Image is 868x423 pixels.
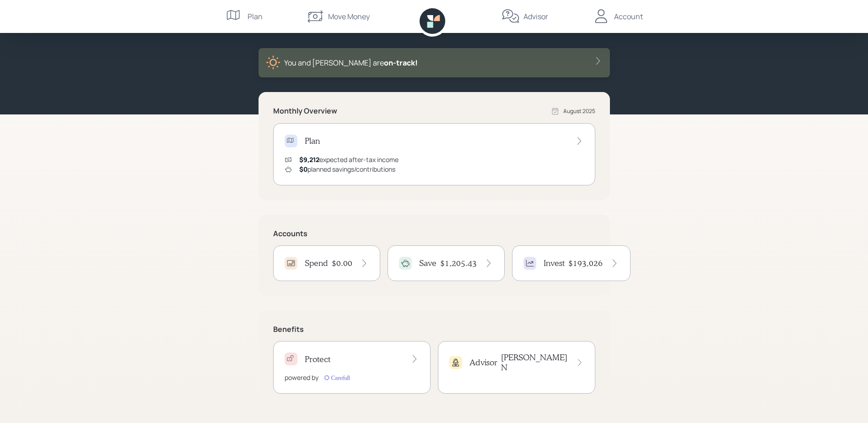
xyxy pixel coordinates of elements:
h4: Spend [305,258,328,268]
h4: $1,205.43 [440,258,477,268]
h5: Accounts [273,229,595,238]
span: $0 [299,165,307,174]
span: on‑track! [384,58,418,68]
span: $9,212 [299,155,319,164]
div: You and [PERSON_NAME] are [284,57,418,68]
div: Plan [248,11,263,22]
h4: Protect [305,354,330,364]
h4: $0.00 [332,258,352,268]
img: carefull-M2HCGCDH.digested.png [322,373,351,382]
h4: Advisor [469,358,497,368]
h5: Benefits [273,325,595,334]
h4: [PERSON_NAME] N [501,352,568,372]
h4: Invest [544,258,565,268]
div: Account [614,11,643,22]
div: August 2025 [563,107,595,115]
div: Advisor [523,11,548,22]
div: Move Money [328,11,370,22]
div: planned savings/contributions [299,164,395,174]
h4: Save [419,258,437,268]
div: expected after-tax income [299,155,399,164]
h5: Monthly Overview [273,107,337,115]
div: powered by [285,373,318,382]
h4: $193,026 [568,258,603,268]
img: sunny-XHVQM73Q.digested.png [266,55,280,70]
h4: Plan [305,136,320,146]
